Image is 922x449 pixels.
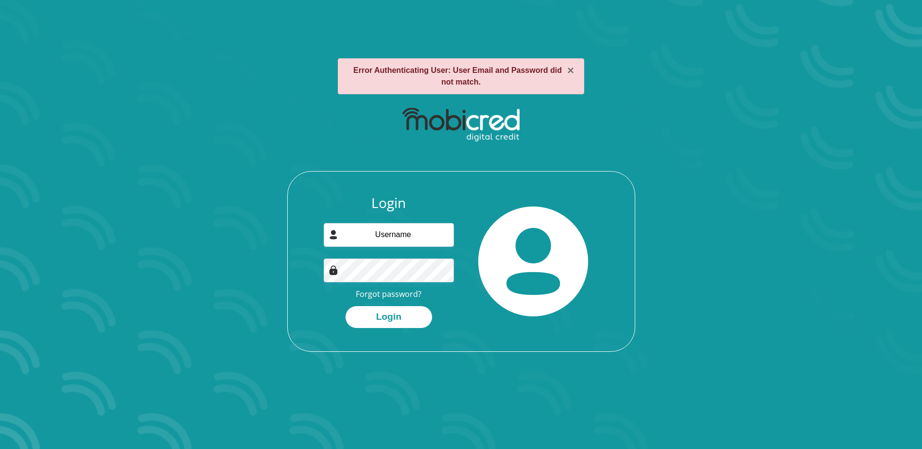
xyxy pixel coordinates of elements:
[567,65,574,76] button: ×
[329,230,338,240] img: user-icon image
[402,108,520,142] img: mobicred logo
[353,66,562,86] strong: Error Authenticating User: User Email and Password did not match.
[324,195,454,211] h3: Login
[329,265,338,275] img: Image
[324,223,454,247] input: Username
[346,306,432,328] button: Login
[356,289,421,299] a: Forgot password?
